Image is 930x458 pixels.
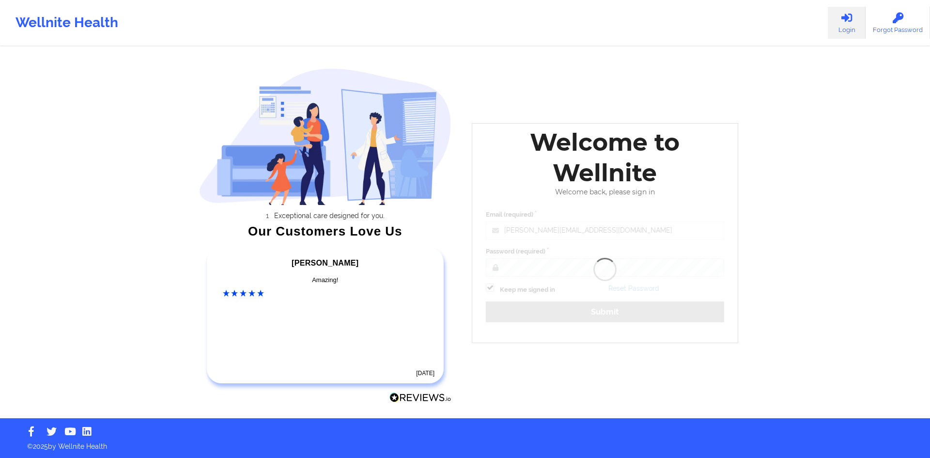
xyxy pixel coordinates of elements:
[389,393,451,405] a: Reviews.io Logo
[416,370,434,377] time: [DATE]
[207,212,451,220] li: Exceptional care designed for you.
[389,393,451,403] img: Reviews.io Logo
[479,127,731,188] div: Welcome to Wellnite
[223,275,428,285] div: Amazing!
[866,7,930,39] a: Forgot Password
[479,188,731,196] div: Welcome back, please sign in
[199,68,452,205] img: wellnite-auth-hero_200.c722682e.png
[292,259,358,267] span: [PERSON_NAME]
[199,226,452,236] div: Our Customers Love Us
[20,435,910,451] p: © 2025 by Wellnite Health
[828,7,866,39] a: Login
